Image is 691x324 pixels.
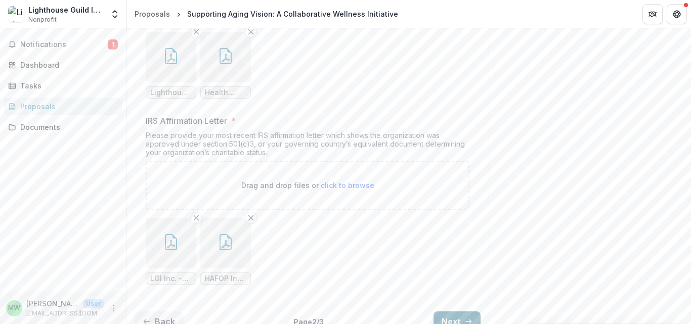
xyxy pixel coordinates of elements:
[135,9,170,19] div: Proposals
[8,6,24,22] img: Lighthouse Guild International
[26,309,104,318] p: [EMAIL_ADDRESS][DOMAIN_NAME]
[245,26,257,38] button: Remove File
[20,40,108,49] span: Notifications
[4,98,122,115] a: Proposals
[321,181,374,190] span: click to browse
[205,88,246,97] span: Health Advocates Grants Awarded.pdf
[4,119,122,135] a: Documents
[20,101,114,112] div: Proposals
[20,80,114,91] div: Tasks
[200,32,251,99] div: Remove FileHealth Advocates Grants Awarded.pdf
[131,7,174,21] a: Proposals
[190,212,202,224] button: Remove File
[146,115,227,127] p: IRS Affirmation Letter
[150,88,192,97] span: Lighthouse Guild Grants Awarded.pdf
[8,305,20,311] div: Margaret H. Walters
[4,77,122,94] a: Tasks
[108,302,120,314] button: More
[150,274,192,283] span: LGI Inc. - IRS Tax Exemption Ltr.pdf
[667,4,687,24] button: Get Help
[28,5,104,15] div: Lighthouse Guild International
[205,274,246,283] span: HAFOP Inc 501(c)3 Letter.pdf
[20,60,114,70] div: Dashboard
[146,218,196,285] div: Remove FileLGI Inc. - IRS Tax Exemption Ltr.pdf
[26,298,79,309] p: [PERSON_NAME]
[108,4,122,24] button: Open entity switcher
[146,131,469,161] div: Please provide your most recent IRS affirmation letter which shows the organization was approved ...
[245,212,257,224] button: Remove File
[187,9,398,19] div: Supporting Aging Vision: A Collaborative Wellness Initiative
[200,218,251,285] div: Remove FileHAFOP Inc 501(c)3 Letter.pdf
[190,26,202,38] button: Remove File
[146,32,196,99] div: Remove FileLighthouse Guild Grants Awarded.pdf
[4,57,122,73] a: Dashboard
[642,4,663,24] button: Partners
[108,39,118,50] span: 1
[4,36,122,53] button: Notifications1
[28,15,57,24] span: Nonprofit
[241,180,374,191] p: Drag and drop files or
[20,122,114,132] div: Documents
[131,7,402,21] nav: breadcrumb
[83,299,104,308] p: User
